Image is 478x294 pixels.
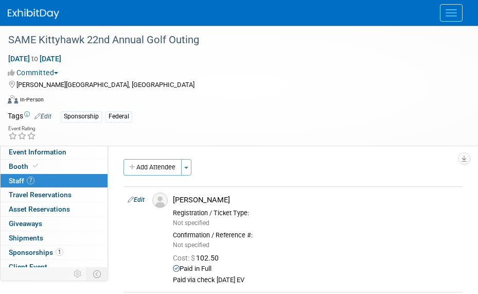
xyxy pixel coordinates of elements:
[105,111,132,122] div: Federal
[173,209,458,217] div: Registration / Ticket Type:
[5,31,457,49] div: SAME Kittyhawk 22nd Annual Golf Outing
[1,160,108,174] a: Booth
[56,248,63,256] span: 1
[1,217,108,231] a: Giveaways
[8,67,62,78] button: Committed
[128,196,145,203] a: Edit
[440,4,463,22] button: Menu
[16,81,194,89] span: [PERSON_NAME][GEOGRAPHIC_DATA], [GEOGRAPHIC_DATA]
[1,246,108,260] a: Sponsorships1
[8,9,59,19] img: ExhibitDay
[9,248,63,256] span: Sponsorships
[69,267,87,281] td: Personalize Event Tab Strip
[1,260,108,274] a: Client Event
[173,265,458,273] div: Paid in Full
[173,254,196,262] span: Cost: $
[9,205,70,213] span: Asset Reservations
[8,111,51,123] td: Tags
[173,241,209,249] span: Not specified
[27,177,34,184] span: 7
[123,159,182,176] button: Add Attendee
[152,193,168,208] img: Associate-Profile-5.png
[33,163,38,169] i: Booth reservation complete
[9,148,66,156] span: Event Information
[1,188,108,202] a: Travel Reservations
[173,195,458,205] div: [PERSON_NAME]
[9,177,34,185] span: Staff
[173,231,458,239] div: Confirmation / Reference #:
[8,95,18,103] img: Format-Inperson.png
[87,267,108,281] td: Toggle Event Tabs
[173,276,458,285] div: Paid via check [DATE] EV
[20,96,44,103] div: In-Person
[30,55,40,63] span: to
[173,254,223,262] span: 102.50
[1,174,108,188] a: Staff7
[34,113,51,120] a: Edit
[9,263,47,271] span: Client Event
[173,219,209,227] span: Not specified
[9,219,42,228] span: Giveaways
[1,231,108,245] a: Shipments
[9,162,40,170] span: Booth
[1,202,108,216] a: Asset Reservations
[8,94,465,109] div: Event Format
[1,145,108,159] a: Event Information
[9,234,43,242] span: Shipments
[8,54,62,63] span: [DATE] [DATE]
[9,191,72,199] span: Travel Reservations
[8,126,36,131] div: Event Rating
[61,111,102,122] div: Sponsorship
